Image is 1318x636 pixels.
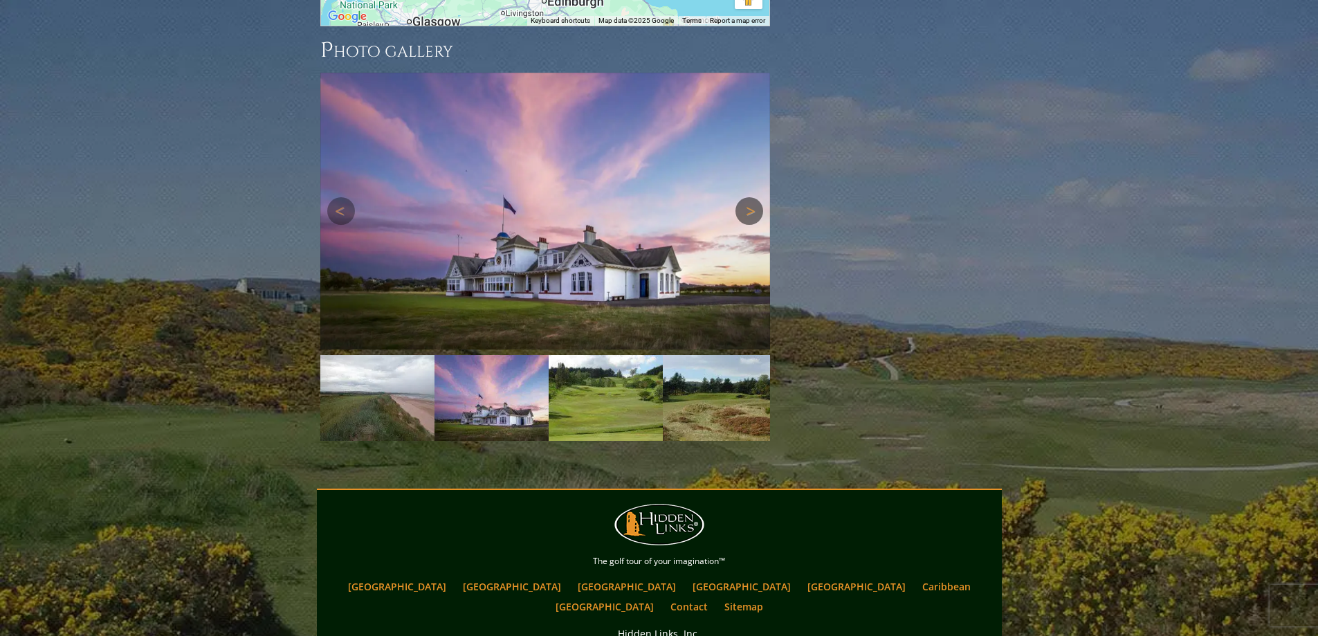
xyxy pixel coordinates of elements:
[663,597,715,617] a: Contact
[710,17,765,24] a: Report a map error
[598,17,674,24] span: Map data ©2025 Google
[327,197,355,225] a: Previous
[735,197,763,225] a: Next
[915,576,978,597] a: Caribbean
[341,576,453,597] a: [GEOGRAPHIC_DATA]
[717,597,770,617] a: Sitemap
[320,37,770,64] h3: Photo Gallery
[549,597,661,617] a: [GEOGRAPHIC_DATA]
[571,576,683,597] a: [GEOGRAPHIC_DATA]
[800,576,913,597] a: [GEOGRAPHIC_DATA]
[320,554,998,569] p: The golf tour of your imagination™
[682,17,702,24] a: Terms (opens in new tab)
[456,576,568,597] a: [GEOGRAPHIC_DATA]
[686,576,798,597] a: [GEOGRAPHIC_DATA]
